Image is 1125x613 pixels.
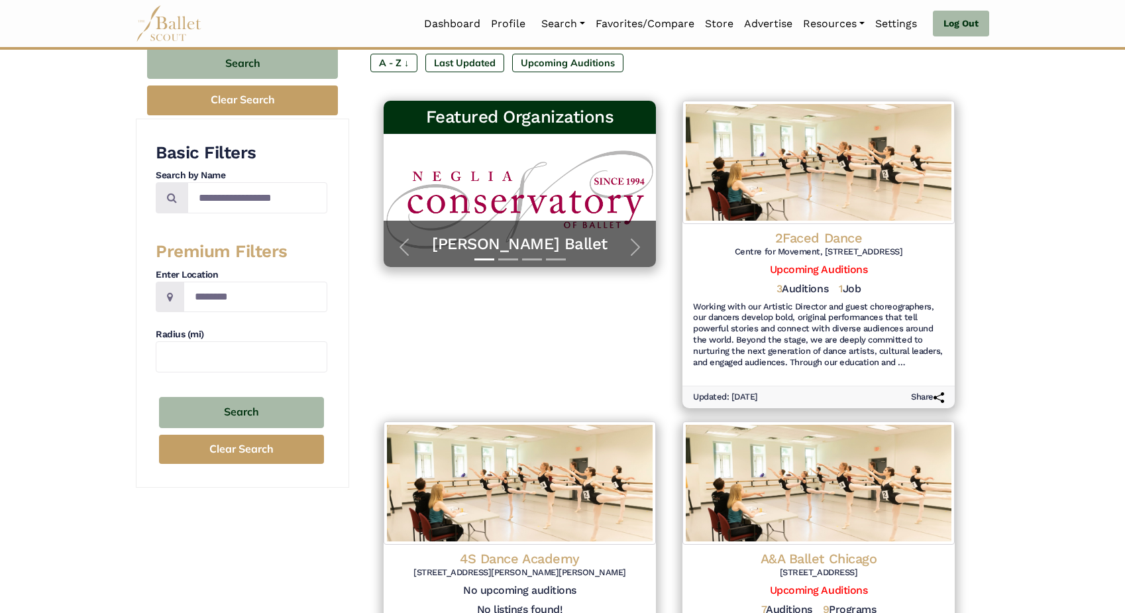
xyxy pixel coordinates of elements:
[839,282,843,295] span: 1
[522,252,542,267] button: Slide 3
[693,567,944,579] h6: [STREET_ADDRESS]
[777,282,782,295] span: 3
[739,10,798,38] a: Advertise
[546,252,566,267] button: Slide 4
[870,10,922,38] a: Settings
[536,10,590,38] a: Search
[159,397,324,428] button: Search
[394,550,645,567] h4: 4S Dance Academy
[693,302,944,368] h6: Working with our Artistic Director and guest choreographers, our dancers develop bold, original p...
[156,328,327,341] h4: Radius (mi)
[682,421,955,545] img: Logo
[498,252,518,267] button: Slide 2
[512,54,623,72] label: Upcoming Auditions
[590,10,700,38] a: Favorites/Compare
[693,392,758,403] h6: Updated: [DATE]
[394,584,645,598] h5: No upcoming auditions
[370,54,417,72] label: A - Z ↓
[682,101,955,224] img: Logo
[693,247,944,258] h6: Centre for Movement, [STREET_ADDRESS]
[187,182,327,213] input: Search by names...
[798,10,870,38] a: Resources
[156,268,327,282] h4: Enter Location
[911,392,944,403] h6: Share
[839,282,861,296] h5: Job
[425,54,504,72] label: Last Updated
[770,584,867,596] a: Upcoming Auditions
[156,241,327,263] h3: Premium Filters
[184,282,327,313] input: Location
[384,421,656,545] img: Logo
[777,282,828,296] h5: Auditions
[693,550,944,567] h4: A&A Ballet Chicago
[147,48,338,79] button: Search
[933,11,989,37] a: Log Out
[700,10,739,38] a: Store
[159,435,324,465] button: Clear Search
[474,252,494,267] button: Slide 1
[397,234,643,254] a: [PERSON_NAME] Ballet
[394,106,645,129] h3: Featured Organizations
[693,229,944,247] h4: 2Faced Dance
[419,10,486,38] a: Dashboard
[156,169,327,182] h4: Search by Name
[486,10,531,38] a: Profile
[147,85,338,115] button: Clear Search
[770,263,867,276] a: Upcoming Auditions
[394,567,645,579] h6: [STREET_ADDRESS][PERSON_NAME][PERSON_NAME]
[156,142,327,164] h3: Basic Filters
